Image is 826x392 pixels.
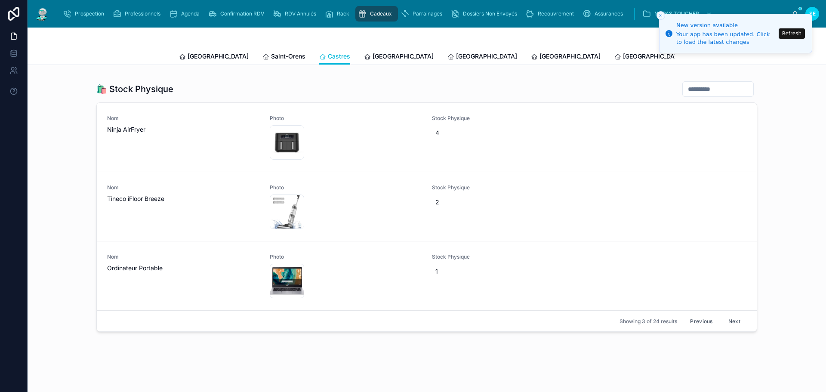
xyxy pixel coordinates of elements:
span: 1 [435,267,581,276]
a: Castres [319,49,350,65]
div: scrollable content [57,4,792,23]
span: [GEOGRAPHIC_DATA] [623,52,684,61]
span: Stock Physique [432,253,584,260]
a: RDV Annulés [270,6,322,22]
span: Recouvrement [538,10,574,17]
a: Prospection [60,6,110,22]
span: Photo [270,253,422,260]
span: Photo [270,115,422,122]
span: [GEOGRAPHIC_DATA] [373,52,434,61]
span: Saint-Orens [271,52,305,61]
span: Nom [107,115,259,122]
span: Confirmation RDV [220,10,264,17]
span: Cadeaux [370,10,392,17]
a: [GEOGRAPHIC_DATA] [179,49,249,66]
a: [GEOGRAPHIC_DATA] [447,49,517,66]
a: [GEOGRAPHIC_DATA] [614,49,684,66]
button: Previous [684,315,718,328]
span: Prospection [75,10,104,17]
span: Nom [107,253,259,260]
a: Parrainages [398,6,448,22]
span: Parrainages [413,10,442,17]
span: RDV Annulés [285,10,316,17]
span: [GEOGRAPHIC_DATA] [539,52,601,61]
span: Assurances [595,10,623,17]
a: NE PAS TOUCHER [640,6,716,22]
span: Agenda [181,10,200,17]
a: Professionnels [110,6,166,22]
h1: 🛍️ Stock Physique [96,83,173,95]
span: 4 [435,129,581,137]
span: Stock Physique [432,184,584,191]
span: Stock Physique [432,115,584,122]
a: Agenda [166,6,206,22]
button: Close toast [656,11,665,20]
a: Recouvrement [523,6,580,22]
span: Rack [337,10,349,17]
span: Photo [270,184,422,191]
div: Your app has been updated. Click to load the latest changes [676,31,776,46]
span: SE [809,10,816,17]
span: Professionnels [125,10,160,17]
span: Ninja AirFryer [107,125,259,134]
a: [GEOGRAPHIC_DATA] [531,49,601,66]
span: Tineco iFloor Breeze [107,194,259,203]
div: New version available [676,21,776,30]
button: Refresh [779,28,805,39]
span: Castres [328,52,350,61]
a: Dossiers Non Envoyés [448,6,523,22]
span: NE PAS TOUCHER [654,10,699,17]
span: Dossiers Non Envoyés [463,10,517,17]
a: Assurances [580,6,629,22]
span: [GEOGRAPHIC_DATA] [188,52,249,61]
span: [GEOGRAPHIC_DATA] [456,52,517,61]
span: Nom [107,184,259,191]
a: Saint-Orens [262,49,305,66]
a: Confirmation RDV [206,6,270,22]
span: Showing 3 of 24 results [619,318,677,325]
a: Cadeaux [355,6,398,22]
span: 2 [435,198,581,207]
span: Ordinateur Portable [107,264,259,272]
a: [GEOGRAPHIC_DATA] [364,49,434,66]
button: Next [722,315,746,328]
img: App logo [34,7,50,21]
a: Rack [322,6,355,22]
